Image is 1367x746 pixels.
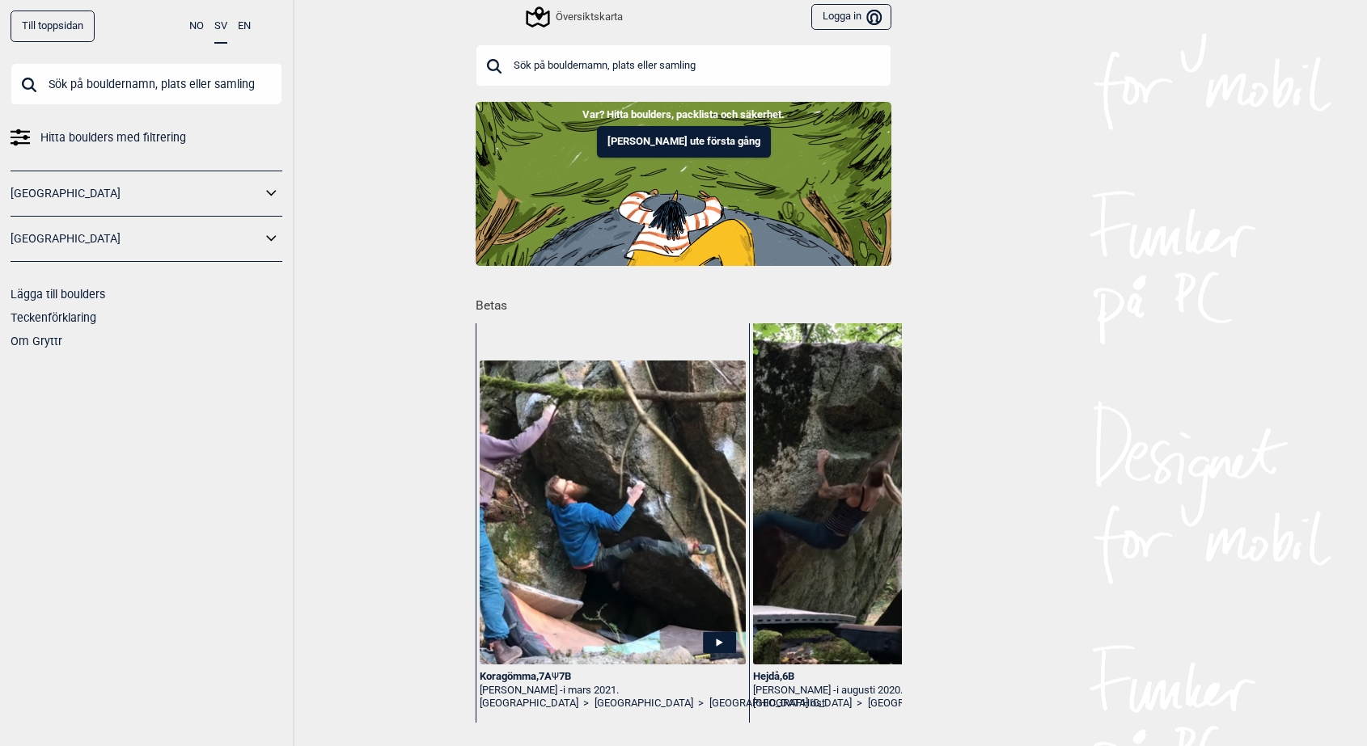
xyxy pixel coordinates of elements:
[476,44,891,86] input: Sök på bouldernamn, plats eller samling
[40,126,186,150] span: Hitta boulders med filtrering
[11,63,282,105] input: Sök på bouldernamn, plats eller samling
[480,670,746,684] div: Koragömma , 7A 7B
[11,227,261,251] a: [GEOGRAPHIC_DATA]
[238,11,251,42] button: EN
[11,311,96,324] a: Teckenförklaring
[476,102,891,265] img: Indoor to outdoor
[857,697,862,710] span: >
[597,126,771,158] button: [PERSON_NAME] ute första gång
[480,360,746,664] img: Emil pa Koragomma
[753,684,1019,698] div: [PERSON_NAME] -
[480,684,746,698] div: [PERSON_NAME] -
[595,697,693,710] a: [GEOGRAPHIC_DATA]
[811,4,891,31] button: Logga in
[11,11,95,42] a: Till toppsidan
[11,335,62,348] a: Om Gryttr
[753,697,852,710] a: [GEOGRAPHIC_DATA]
[698,697,704,710] span: >
[583,697,589,710] span: >
[552,670,559,682] span: Ψ
[753,670,1019,684] div: Hejdå , 6B
[11,126,282,150] a: Hitta boulders med filtrering
[868,697,967,710] a: [GEOGRAPHIC_DATA]
[709,697,825,710] a: [GEOGRAPHIC_DATA] öst
[214,11,227,44] button: SV
[11,288,105,301] a: Lägga till boulders
[528,7,623,27] div: Översiktskarta
[12,107,1355,123] p: Var? Hitta boulders, packlista och säkerhet.
[11,182,261,205] a: [GEOGRAPHIC_DATA]
[480,697,578,710] a: [GEOGRAPHIC_DATA]
[836,684,903,696] span: i augusti 2020.
[563,684,619,696] span: i mars 2021.
[753,322,1019,664] img: Katarina pa Hejda
[189,11,204,42] button: NO
[476,287,902,315] h1: Betas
